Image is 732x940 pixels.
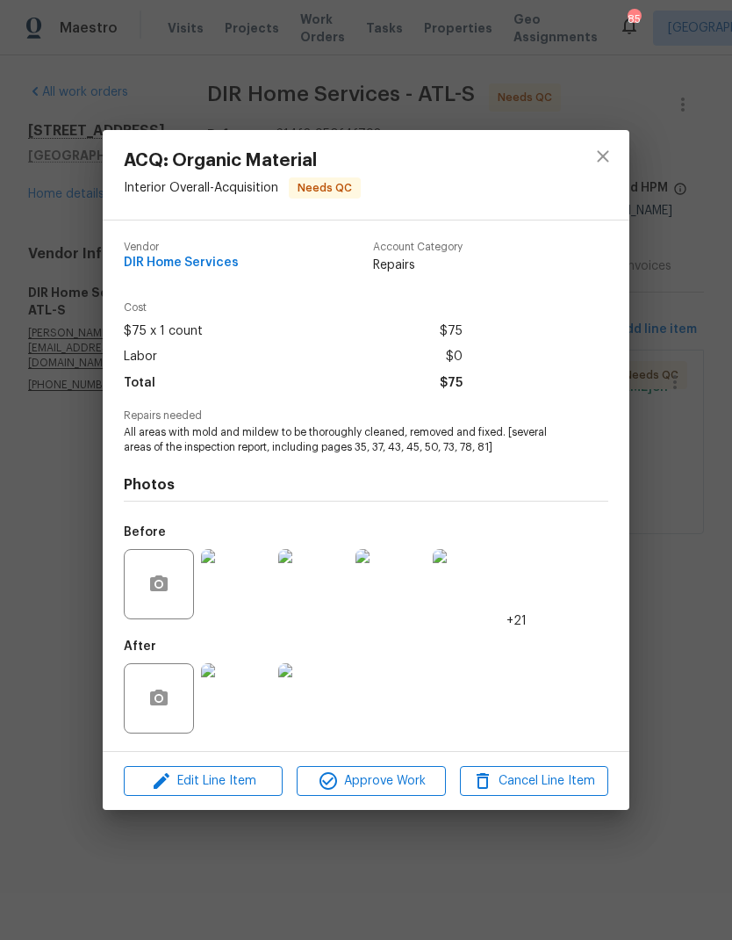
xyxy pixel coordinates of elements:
[373,242,463,253] span: Account Category
[440,371,463,396] span: $75
[124,257,239,270] span: DIR Home Services
[124,344,157,370] span: Labor
[440,319,463,344] span: $75
[124,151,361,170] span: ACQ: Organic Material
[460,766,608,797] button: Cancel Line Item
[124,319,203,344] span: $75 x 1 count
[124,640,156,653] h5: After
[302,770,440,792] span: Approve Work
[465,770,603,792] span: Cancel Line Item
[124,476,608,494] h4: Photos
[124,425,560,455] span: All areas with mold and mildew to be thoroughly cleaned, removed and fixed. [several areas of the...
[506,612,527,630] span: +21
[129,770,277,792] span: Edit Line Item
[124,766,283,797] button: Edit Line Item
[124,410,608,422] span: Repairs needed
[124,526,166,539] h5: Before
[124,302,463,314] span: Cost
[124,182,278,194] span: Interior Overall - Acquisition
[291,179,359,197] span: Needs QC
[446,344,463,370] span: $0
[124,242,239,253] span: Vendor
[628,11,640,28] div: 85
[582,135,624,177] button: close
[373,257,463,274] span: Repairs
[297,766,445,797] button: Approve Work
[124,371,155,396] span: Total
